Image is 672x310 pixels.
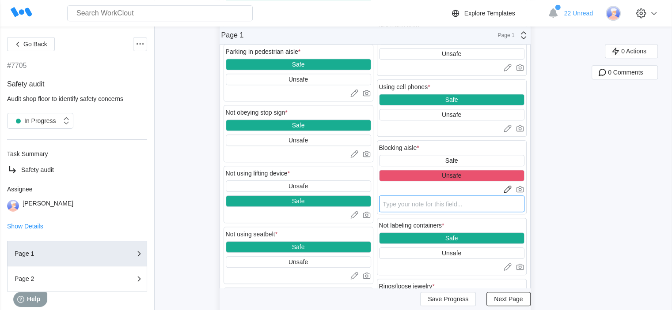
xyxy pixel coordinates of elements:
[592,65,658,79] button: 0 Comments
[12,115,56,127] div: In Progress
[289,258,308,265] div: Unsafe
[379,222,444,229] div: Not labeling containers
[442,111,461,118] div: Unsafe
[226,170,290,177] div: Not using lifting device
[379,144,419,151] div: Blocking aisle
[493,32,515,38] div: Page 1
[442,172,461,179] div: Unsafe
[605,44,658,58] button: 0 Actions
[7,37,55,51] button: Go Back
[445,235,458,242] div: Safe
[621,48,646,54] span: 0 Actions
[464,10,515,17] div: Explore Templates
[292,243,305,250] div: Safe
[292,122,305,129] div: Safe
[564,10,593,17] span: 22 Unread
[428,296,468,303] span: Save Progress
[7,80,45,88] span: Safety audit
[7,62,27,70] div: #7705
[442,50,461,57] div: Unsafe
[7,241,147,266] button: Page 1
[23,200,73,212] div: [PERSON_NAME]
[7,223,43,229] button: Show Details
[226,109,288,116] div: Not obeying stop sign
[292,61,305,68] div: Safe
[7,186,147,193] div: Assignee
[226,231,278,238] div: Not using seatbelt
[15,250,103,257] div: Page 1
[445,96,458,103] div: Safe
[442,250,461,257] div: Unsafe
[420,292,476,306] button: Save Progress
[289,76,308,83] div: Unsafe
[289,183,308,190] div: Unsafe
[379,83,430,90] div: Using cell phones
[226,48,301,55] div: Parking in pedestrian aisle
[486,292,530,306] button: Next Page
[7,150,147,157] div: Task Summary
[7,164,147,175] a: Safety audit
[67,5,253,21] input: Search WorkClout
[21,166,54,173] span: Safety audit
[23,41,47,47] span: Go Back
[292,198,305,205] div: Safe
[445,157,458,164] div: Safe
[379,283,435,290] div: Rings/loose jewelry
[221,31,244,39] div: Page 1
[7,266,147,291] button: Page 2
[289,137,308,144] div: Unsafe
[15,276,103,282] div: Page 2
[606,6,621,21] img: user-3.png
[450,8,543,19] a: Explore Templates
[7,95,147,102] div: Audit shop floor to identify safety concerns
[494,296,523,303] span: Next Page
[7,200,19,212] img: user-3.png
[608,69,643,75] span: 0 Comments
